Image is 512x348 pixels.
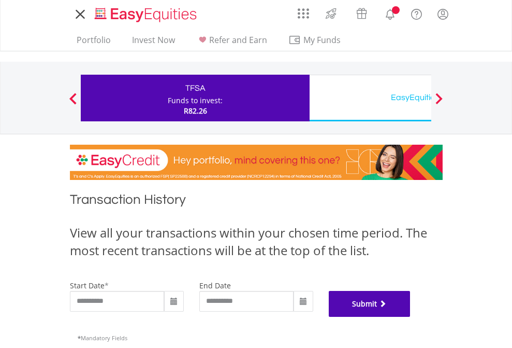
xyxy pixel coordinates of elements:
[63,98,83,108] button: Previous
[70,145,443,180] img: EasyCredit Promotion Banner
[78,334,127,342] span: Mandatory Fields
[70,281,105,290] label: start date
[298,8,309,19] img: grid-menu-icon.svg
[70,224,443,260] div: View all your transactions within your chosen time period. The most recent transactions will be a...
[199,281,231,290] label: end date
[209,34,267,46] span: Refer and Earn
[346,3,377,22] a: Vouchers
[288,33,356,47] span: My Funds
[329,291,411,317] button: Submit
[93,6,201,23] img: EasyEquities_Logo.png
[430,3,456,25] a: My Profile
[323,5,340,22] img: thrive-v2.svg
[91,3,201,23] a: Home page
[403,3,430,23] a: FAQ's and Support
[168,95,223,106] div: Funds to invest:
[87,81,303,95] div: TFSA
[192,35,271,51] a: Refer and Earn
[429,98,449,108] button: Next
[377,3,403,23] a: Notifications
[72,35,115,51] a: Portfolio
[353,5,370,22] img: vouchers-v2.svg
[70,190,443,214] h1: Transaction History
[291,3,316,19] a: AppsGrid
[184,106,207,116] span: R82.26
[128,35,179,51] a: Invest Now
